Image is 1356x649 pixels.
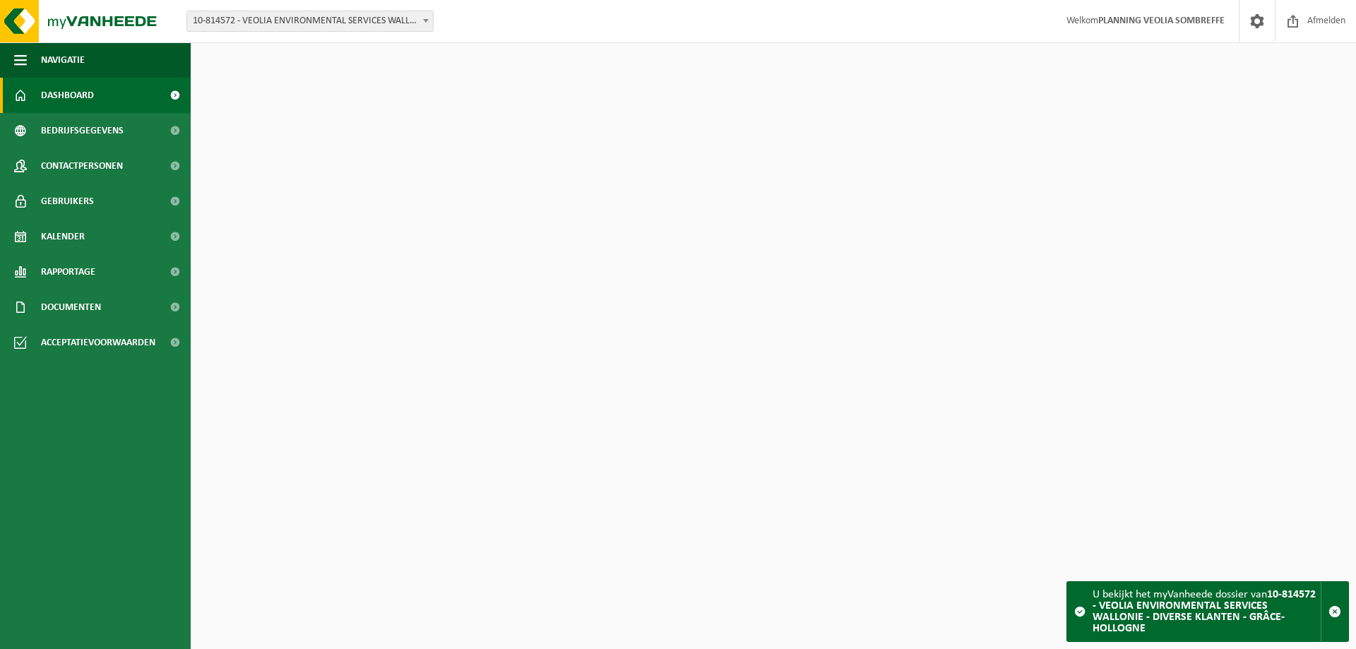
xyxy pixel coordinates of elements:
span: Documenten [41,290,101,325]
span: Contactpersonen [41,148,123,184]
span: 10-814572 - VEOLIA ENVIRONMENTAL SERVICES WALLONIE - DIVERSE KLANTEN - GRÂCE-HOLLOGNE [187,11,433,31]
span: Acceptatievoorwaarden [41,325,155,360]
strong: PLANNING VEOLIA SOMBREFFE [1098,16,1225,26]
span: Bedrijfsgegevens [41,113,124,148]
strong: 10-814572 - VEOLIA ENVIRONMENTAL SERVICES WALLONIE - DIVERSE KLANTEN - GRÂCE-HOLLOGNE [1093,589,1316,634]
span: Kalender [41,219,85,254]
span: Dashboard [41,78,94,113]
span: 10-814572 - VEOLIA ENVIRONMENTAL SERVICES WALLONIE - DIVERSE KLANTEN - GRÂCE-HOLLOGNE [186,11,434,32]
span: Gebruikers [41,184,94,219]
div: U bekijkt het myVanheede dossier van [1093,582,1321,641]
span: Navigatie [41,42,85,78]
span: Rapportage [41,254,95,290]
